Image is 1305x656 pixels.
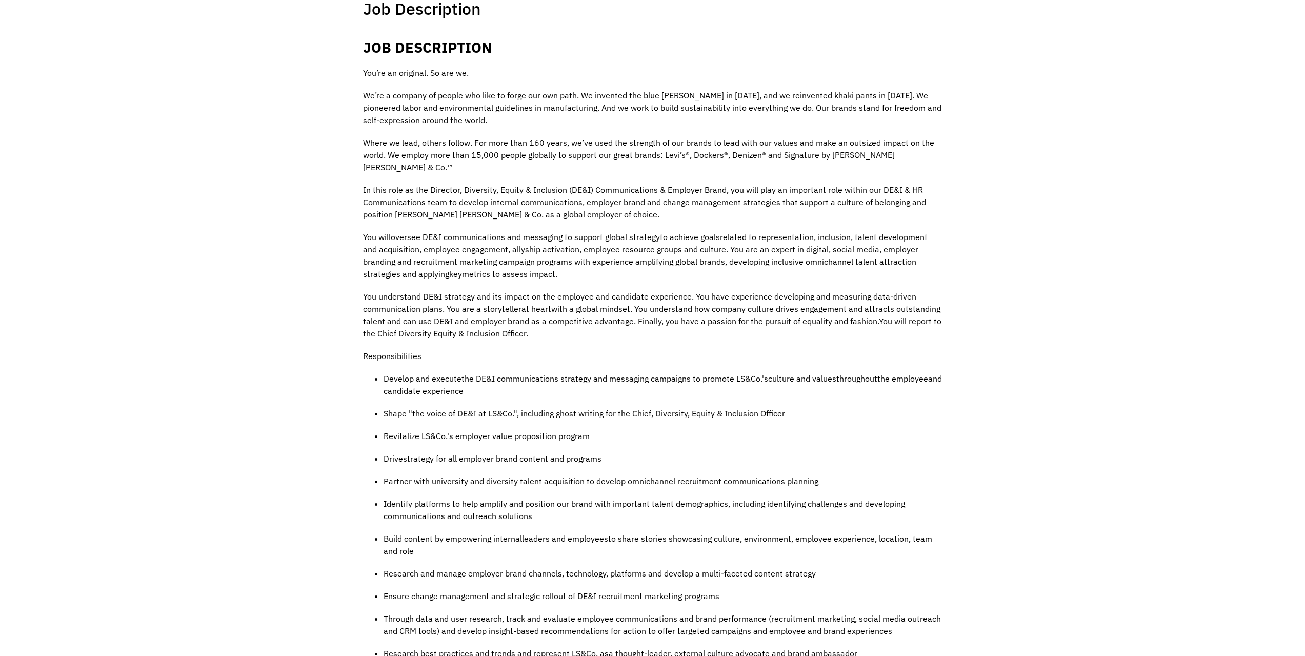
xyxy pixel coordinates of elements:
[462,269,557,279] span: metrics to assess impact.
[113,66,173,72] div: Keywords by Traffic
[363,136,942,173] p: Where we lead, others follow. For more than 160 years, we’ve used the strength of our brands to l...
[363,67,942,79] p: You’re an original. So are we.
[384,567,942,580] p: Research and manage employer brand channels, technology, platforms and develop a multi-faceted co...
[449,269,462,279] span: key
[877,373,928,384] span: the employee
[768,373,836,384] span: culture and values
[363,89,942,126] p: We’re a company of people who like to forge our own path. We invented the blue [PERSON_NAME] in [...
[522,533,608,544] span: leaders and employees
[363,350,942,362] p: Responsibilities
[363,38,492,57] b: JOB DESCRIPTION
[363,232,928,279] span: related to representation, inclusion, talent development and acquisition, employee engagement, al...
[363,232,391,242] span: You will
[102,65,110,73] img: tab_keywords_by_traffic_grey.svg
[27,27,113,35] div: Domain: [DOMAIN_NAME]
[384,430,942,442] p: Revitalize LS&Co.'s employer value proposition program
[384,373,461,384] span: Develop and execute
[384,532,942,557] p: Build content by empowering internal to share stories showcasing culture, environment, employee e...
[384,498,942,522] p: Identify platforms to help amplify and position our brand with important talent demographics, inc...
[16,27,25,35] img: website_grey.svg
[384,612,942,637] p: Through data and user research, track and evaluate employee communications and brand performance ...
[384,452,942,465] p: strategy for all employer brand content and programs
[28,65,36,73] img: tab_domain_overview_orange.svg
[660,232,720,242] span: to achieve goals
[29,16,50,25] div: v 4.0.25
[384,590,942,602] p: Ensure change management and strategic rollout of DE&I recruitment marketing programs
[39,66,92,72] div: Domain Overview
[16,16,25,25] img: logo_orange.svg
[384,475,942,487] p: Partner with university and diversity talent acquisition to develop omnichannel recruitment commu...
[363,291,916,314] span: You understand DE&I strategy and its impact on the employee and candidate experience. You have ex...
[384,372,942,397] p: the DE&I communications strategy and messaging campaigns to promote LS&Co.'s throughout and candi...
[391,232,660,242] span: oversee DE&I communications and messaging to support global strategy
[384,407,942,420] p: Shape "the voice of DE&I at LS&Co.", including ghost writing for the Chief, Diversity, Equity & I...
[363,316,941,339] span: You will report to the Chief Diversity Equity & Inclusion Officer.
[363,185,926,220] span: In this role as the Director, Diversity, Equity & Inclusion (DE&I) Communications & Employer Bran...
[363,304,940,326] span: with a global mindset. You understand how company culture drives engagement and attracts outstand...
[521,304,551,314] span: at heart
[384,453,403,464] span: Drive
